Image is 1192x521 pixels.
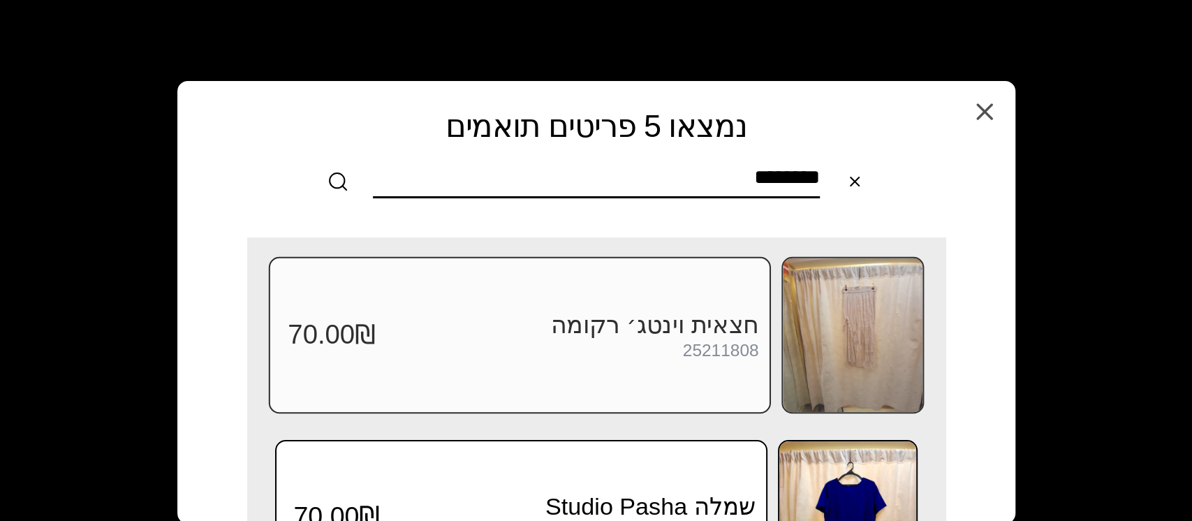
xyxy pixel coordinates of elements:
img: חצאית וינטג׳ רקומה [783,258,922,412]
h3: חצאית וינטג׳ רקומה [376,311,758,340]
div: 25211808 [682,341,758,360]
h2: נמצאו 5 פריטים תואמים [208,109,985,144]
h3: שמלה Studio Pasha [380,492,755,521]
span: 70.00₪ [288,319,376,351]
button: Clear search [834,161,876,203]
